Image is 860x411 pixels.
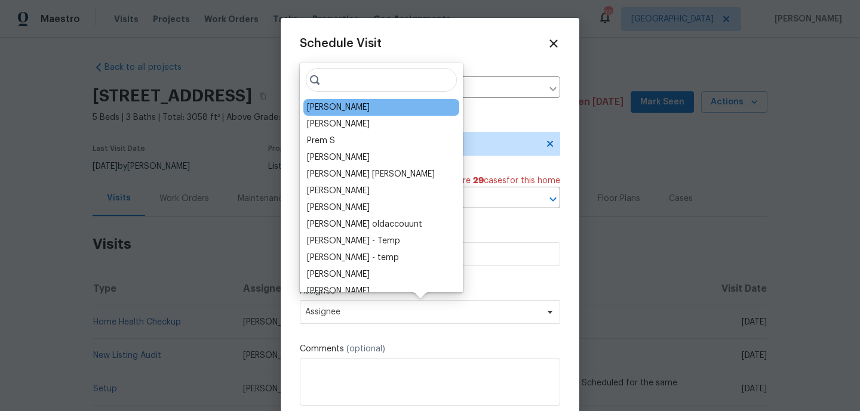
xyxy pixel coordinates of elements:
div: [PERSON_NAME] [307,152,370,163]
div: [PERSON_NAME] [307,285,370,297]
span: 29 [473,177,484,185]
div: Prem S [307,135,335,147]
label: Comments [300,343,560,355]
span: There are case s for this home [435,175,560,187]
div: [PERSON_NAME] - temp [307,252,399,264]
div: [PERSON_NAME] [307,185,370,197]
span: Assignee [305,307,539,317]
div: [PERSON_NAME] [PERSON_NAME] [307,168,435,180]
span: (optional) [346,345,385,353]
div: [PERSON_NAME] - Temp [307,235,400,247]
span: Close [547,37,560,50]
div: [PERSON_NAME] [307,202,370,214]
div: [PERSON_NAME] [307,268,370,280]
div: [PERSON_NAME] [307,101,370,113]
div: [PERSON_NAME] oldaccouunt [307,218,422,230]
div: [PERSON_NAME] [307,118,370,130]
button: Open [545,191,561,208]
span: Schedule Visit [300,38,382,50]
